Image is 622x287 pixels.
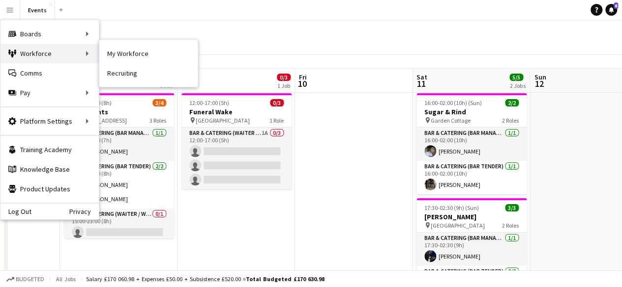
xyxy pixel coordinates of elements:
[509,74,523,81] span: 5/5
[54,275,78,283] span: All jobs
[416,233,527,266] app-card-role: Bar & Catering (Bar Manager)1/117:30-02:30 (9h)[PERSON_NAME]
[196,117,250,124] span: [GEOGRAPHIC_DATA]
[424,99,482,106] span: 16:00-02:00 (10h) (Sun)
[277,74,291,81] span: 0/3
[64,209,174,242] app-card-role: Bar & Catering (Waiter / waitress)0/115:00-23:00 (8h)
[78,117,127,124] span: [STREET_ADDRESS]
[415,78,427,89] span: 11
[416,212,527,221] h3: [PERSON_NAME]
[246,275,325,283] span: Total Budgeted £170 630.98
[0,140,99,159] a: Training Academy
[505,204,519,211] span: 3/3
[510,82,525,89] div: 2 Jobs
[16,276,44,283] span: Budgeted
[299,73,307,81] span: Fri
[181,107,292,116] h3: Funeral Wake
[152,99,166,106] span: 3/4
[533,78,546,89] span: 12
[431,117,471,124] span: Garden Cottage
[0,44,99,63] div: Workforce
[64,107,174,116] h3: AOK Events
[416,107,527,116] h3: Sugar & Rind
[416,73,427,81] span: Sat
[505,99,519,106] span: 2/2
[502,222,519,229] span: 2 Roles
[502,117,519,124] span: 2 Roles
[534,73,546,81] span: Sun
[64,93,174,238] app-job-card: 15:00-23:00 (8h)3/4AOK Events [STREET_ADDRESS]3 RolesBar & Catering (Bar Manager)1/115:00-22:00 (...
[614,2,618,9] span: 6
[20,0,55,20] button: Events
[269,117,284,124] span: 1 Role
[149,117,166,124] span: 3 Roles
[189,99,229,106] span: 12:00-17:00 (5h)
[69,208,99,215] a: Privacy
[431,222,485,229] span: [GEOGRAPHIC_DATA]
[605,4,617,16] a: 6
[277,82,290,89] div: 1 Job
[64,128,174,161] app-card-role: Bar & Catering (Bar Manager)1/115:00-22:00 (7h)[PERSON_NAME]
[416,161,527,194] app-card-role: Bar & Catering (Bar Tender)1/116:00-02:00 (10h)[PERSON_NAME]
[64,161,174,209] app-card-role: Bar & Catering (Bar Tender)2/215:00-23:00 (8h)[PERSON_NAME][PERSON_NAME]
[181,128,292,189] app-card-role: Bar & Catering (Waiter / waitress)1A0/312:00-17:00 (5h)
[0,83,99,103] div: Pay
[270,99,284,106] span: 0/3
[99,44,198,63] a: My Workforce
[0,208,31,215] a: Log Out
[181,93,292,189] app-job-card: 12:00-17:00 (5h)0/3Funeral Wake [GEOGRAPHIC_DATA]1 RoleBar & Catering (Waiter / waitress)1A0/312:...
[424,204,479,211] span: 17:30-02:30 (9h) (Sun)
[416,93,527,194] app-job-card: 16:00-02:00 (10h) (Sun)2/2Sugar & Rind Garden Cottage2 RolesBar & Catering (Bar Manager)1/116:00-...
[416,128,527,161] app-card-role: Bar & Catering (Bar Manager)1/116:00-02:00 (10h)[PERSON_NAME]
[0,24,99,44] div: Boards
[297,78,307,89] span: 10
[99,63,198,83] a: Recruiting
[5,274,46,285] button: Budgeted
[0,111,99,131] div: Platform Settings
[0,63,99,83] a: Comms
[86,275,325,283] div: Salary £170 060.98 + Expenses £50.00 + Subsistence £520.00 =
[0,179,99,199] a: Product Updates
[0,159,99,179] a: Knowledge Base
